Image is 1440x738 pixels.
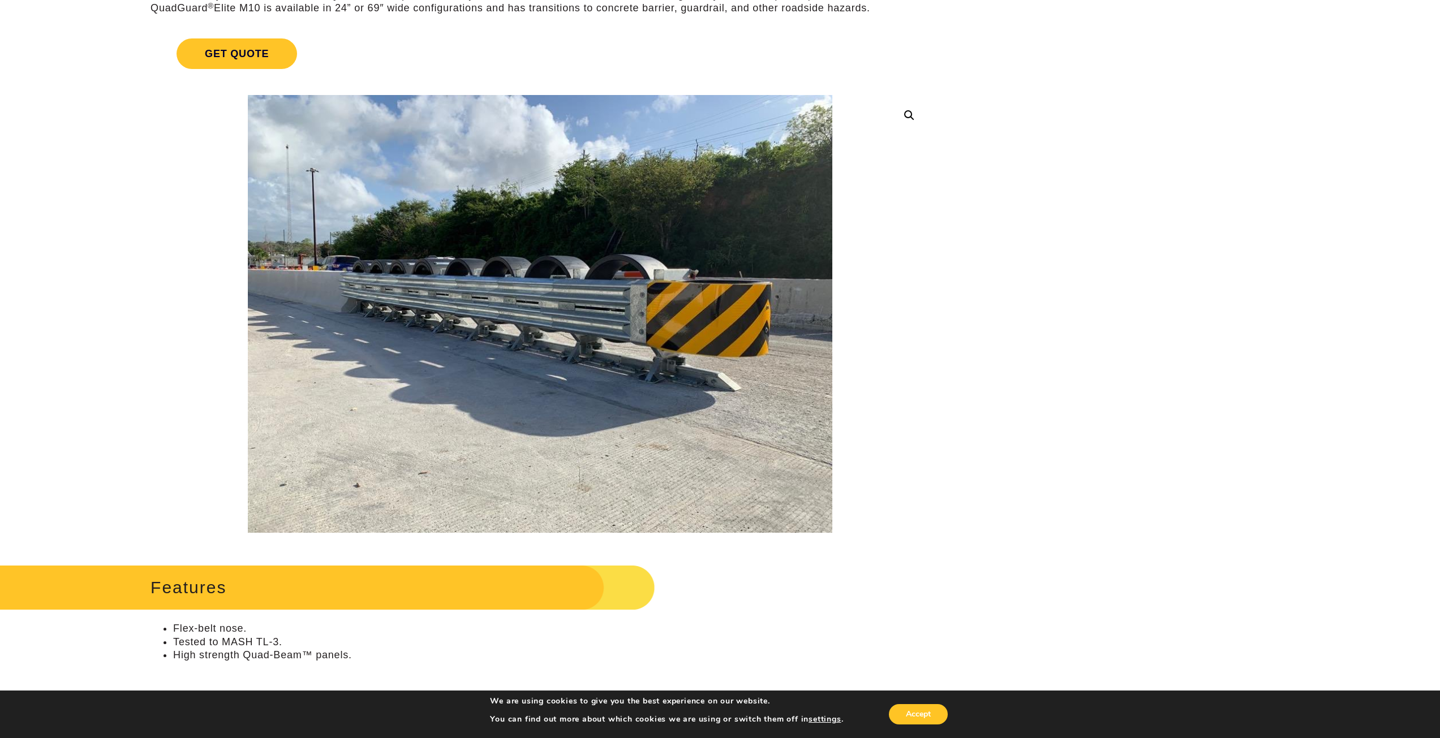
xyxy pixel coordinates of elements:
span: Get Quote [177,38,297,69]
li: Flex-belt nose. [173,622,930,635]
li: Tested to MASH TL-3. [173,636,930,649]
button: Accept [889,704,948,724]
p: We are using cookies to give you the best experience on our website. [490,696,843,706]
a: Get Quote [151,25,930,83]
button: settings [809,714,841,724]
li: High strength Quad-Beam™ panels. [173,649,930,662]
p: You can find out more about which cookies we are using or switch them off in . [490,714,843,724]
sup: ® [208,2,214,10]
